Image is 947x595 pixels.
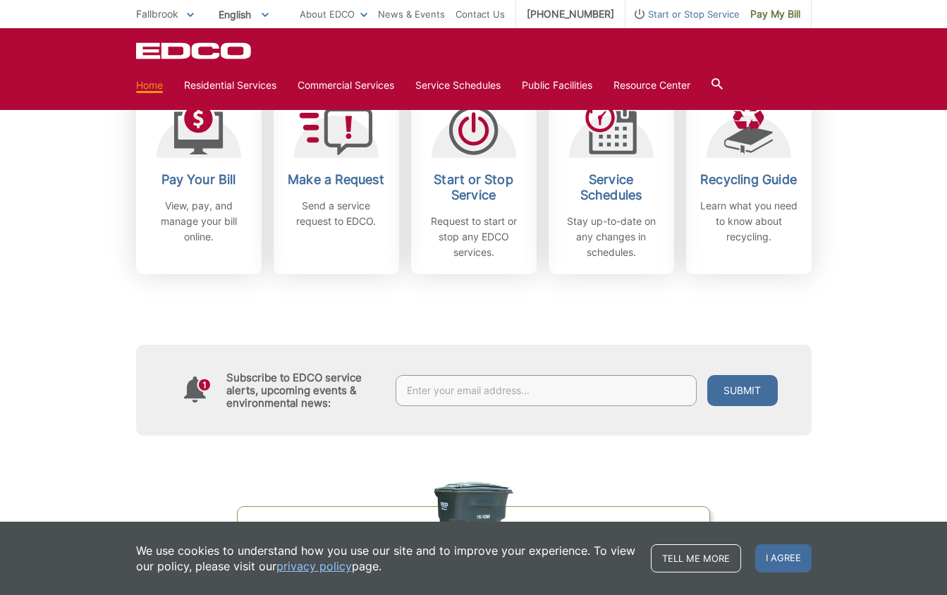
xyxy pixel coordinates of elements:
a: Resource Center [613,78,690,93]
p: Send a service request to EDCO. [284,198,389,229]
a: EDCD logo. Return to the homepage. [136,42,253,59]
a: Tell me more [651,544,741,572]
h2: Pay Your Bill [147,172,251,188]
p: We use cookies to understand how you use our site and to improve your experience. To view our pol... [136,543,637,574]
a: About EDCO [300,6,367,22]
p: Stay up-to-date on any changes in schedules. [559,214,664,260]
p: Request to start or stop any EDCO services. [422,214,526,260]
h2: Service Schedules [559,172,664,203]
a: Service Schedules Stay up-to-date on any changes in schedules. [549,87,674,274]
button: Submit [707,375,778,406]
h4: Subscribe to EDCO service alerts, upcoming events & environmental news: [226,372,381,410]
a: News & Events [378,6,445,22]
a: privacy policy [276,558,352,574]
a: Commercial Services [298,78,394,93]
span: I agree [755,544,812,572]
a: Residential Services [184,78,276,93]
p: View, pay, and manage your bill online. [147,198,251,245]
a: Home [136,78,163,93]
a: Service Schedules [415,78,501,93]
a: Recycling Guide Learn what you need to know about recycling. [686,87,812,274]
h2: Recycling Guide [697,172,801,188]
a: Make a Request Send a service request to EDCO. [274,87,399,274]
a: Pay Your Bill View, pay, and manage your bill online. [136,87,262,274]
span: English [208,3,279,26]
span: Fallbrook [136,8,178,20]
a: Public Facilities [522,78,592,93]
h2: Start or Stop Service [422,172,526,203]
input: Enter your email address... [396,375,697,406]
p: Learn what you need to know about recycling. [697,198,801,245]
h2: Make a Request [284,172,389,188]
span: Pay My Bill [750,6,800,22]
a: Contact Us [456,6,505,22]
